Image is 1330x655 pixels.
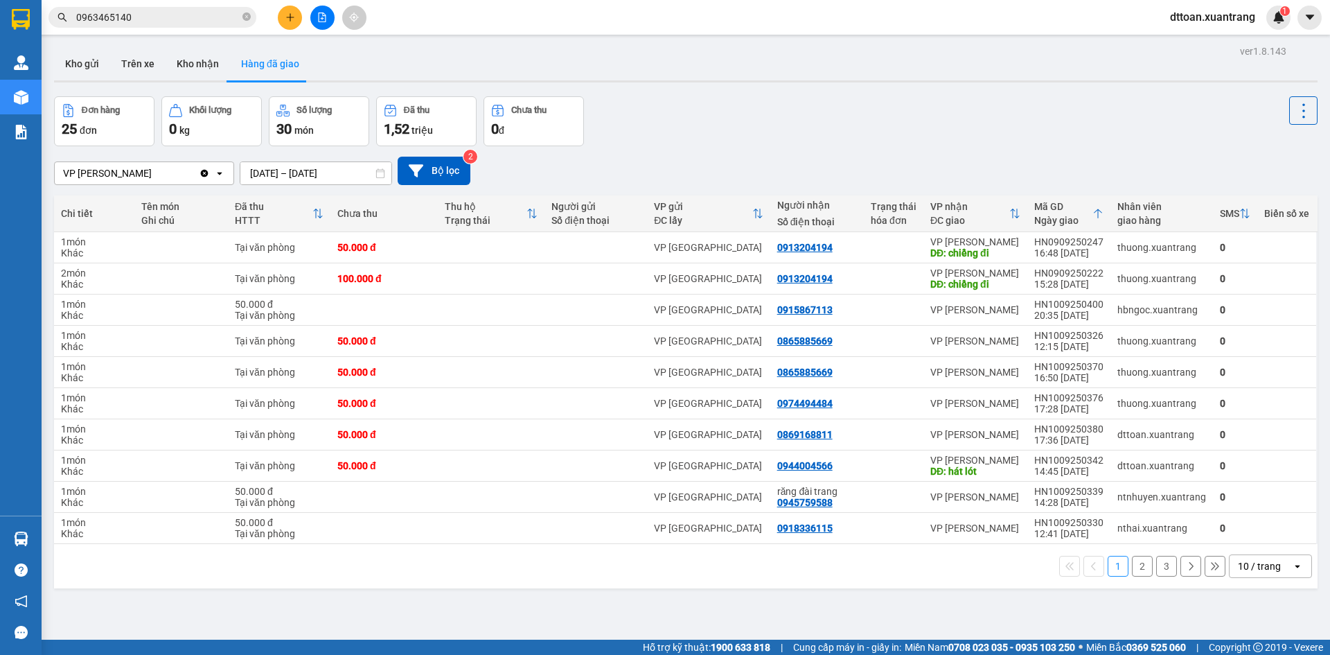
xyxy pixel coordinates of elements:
div: dttoan.xuantrang [1117,429,1206,440]
span: | [781,640,783,655]
div: 1 món [61,236,127,247]
div: 0 [1220,335,1250,347]
span: plus [285,12,295,22]
div: Biển số xe [1264,208,1309,219]
span: notification [15,595,28,608]
div: Tại văn phòng [235,367,323,378]
strong: 0369 525 060 [1126,642,1186,653]
th: Toggle SortBy [228,195,330,232]
div: Số lượng [296,105,332,115]
div: VP [PERSON_NAME] [63,166,152,180]
div: Trạng thái [871,201,916,212]
div: Đã thu [404,105,429,115]
div: Chi tiết [61,208,127,219]
div: 0944004566 [777,460,833,471]
button: Bộ lọc [398,157,470,185]
div: VP [GEOGRAPHIC_DATA] [654,273,763,284]
div: VP [GEOGRAPHIC_DATA] [654,523,763,534]
div: 50.000 đ [337,429,431,440]
div: thuong.xuantrang [1117,398,1206,409]
div: 50.000 đ [235,486,323,497]
div: 0 [1220,367,1250,378]
strong: 0708 023 035 - 0935 103 250 [948,642,1075,653]
div: Khác [61,435,127,446]
div: 50.000 đ [235,517,323,528]
div: VP [PERSON_NAME] [930,236,1020,247]
div: HN1009250370 [1034,361,1103,372]
div: DĐ: chiềng đi [930,279,1020,290]
div: VP [PERSON_NAME] [930,429,1020,440]
div: nthai.xuantrang [1117,523,1206,534]
div: Số điện thoại [551,215,640,226]
div: HN1009250330 [1034,517,1103,528]
button: Kho nhận [166,47,230,80]
div: Khối lượng [189,105,231,115]
div: VP [PERSON_NAME] [930,398,1020,409]
div: Khác [61,279,127,290]
div: VP nhận [930,201,1009,212]
div: VP [PERSON_NAME] [930,367,1020,378]
span: đ [499,125,504,136]
button: 2 [1132,556,1153,577]
span: close-circle [242,12,251,21]
button: 1 [1108,556,1128,577]
div: 50.000 đ [337,460,431,471]
div: răng đài trang [777,486,857,497]
th: Toggle SortBy [923,195,1027,232]
div: 0 [1220,429,1250,440]
span: Miền Nam [905,640,1075,655]
span: kg [179,125,190,136]
div: Khác [61,247,127,259]
div: VP [PERSON_NAME] [930,491,1020,503]
div: Nhân viên [1117,201,1206,212]
div: 0865885669 [777,335,833,347]
span: Hỗ trợ kỹ thuật: [643,640,770,655]
span: question-circle [15,564,28,577]
div: ntnhuyen.xuantrang [1117,491,1206,503]
div: 0 [1220,491,1250,503]
div: thuong.xuantrang [1117,273,1206,284]
div: VP [PERSON_NAME] [930,523,1020,534]
div: 1 món [61,455,127,466]
div: Khác [61,466,127,477]
button: plus [278,6,302,30]
sup: 2 [463,150,477,164]
div: 0913204194 [777,273,833,284]
button: aim [342,6,366,30]
button: Khối lượng0kg [161,96,262,146]
div: HN1009250376 [1034,392,1103,403]
div: 20:35 [DATE] [1034,310,1103,321]
div: Đã thu [235,201,312,212]
span: ⚪️ [1079,645,1083,650]
div: HN1009250326 [1034,330,1103,341]
div: HN1009250342 [1034,455,1103,466]
div: Tại văn phòng [235,242,323,253]
div: 0869168811 [777,429,833,440]
div: VP [GEOGRAPHIC_DATA] [654,429,763,440]
img: warehouse-icon [14,90,28,105]
div: 14:45 [DATE] [1034,466,1103,477]
svg: Clear value [199,168,210,179]
strong: 1900 633 818 [711,642,770,653]
div: 1 món [61,517,127,528]
div: HN1009250339 [1034,486,1103,497]
div: 16:48 [DATE] [1034,247,1103,259]
div: giao hàng [1117,215,1206,226]
span: 1,52 [384,121,409,137]
svg: open [1292,561,1303,572]
button: Kho gửi [54,47,110,80]
button: file-add [310,6,335,30]
div: DĐ: chiềng đi [930,247,1020,259]
div: Tại văn phòng [235,335,323,347]
div: VP [PERSON_NAME] [930,455,1020,466]
div: ĐC lấy [654,215,752,226]
div: Tại văn phòng [235,310,323,321]
div: Người gửi [551,201,640,212]
div: 0 [1220,273,1250,284]
div: Tên món [141,201,221,212]
div: Tại văn phòng [235,460,323,471]
div: Ghi chú [141,215,221,226]
div: VP [GEOGRAPHIC_DATA] [654,367,763,378]
div: 0 [1220,460,1250,471]
div: Mã GD [1034,201,1092,212]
